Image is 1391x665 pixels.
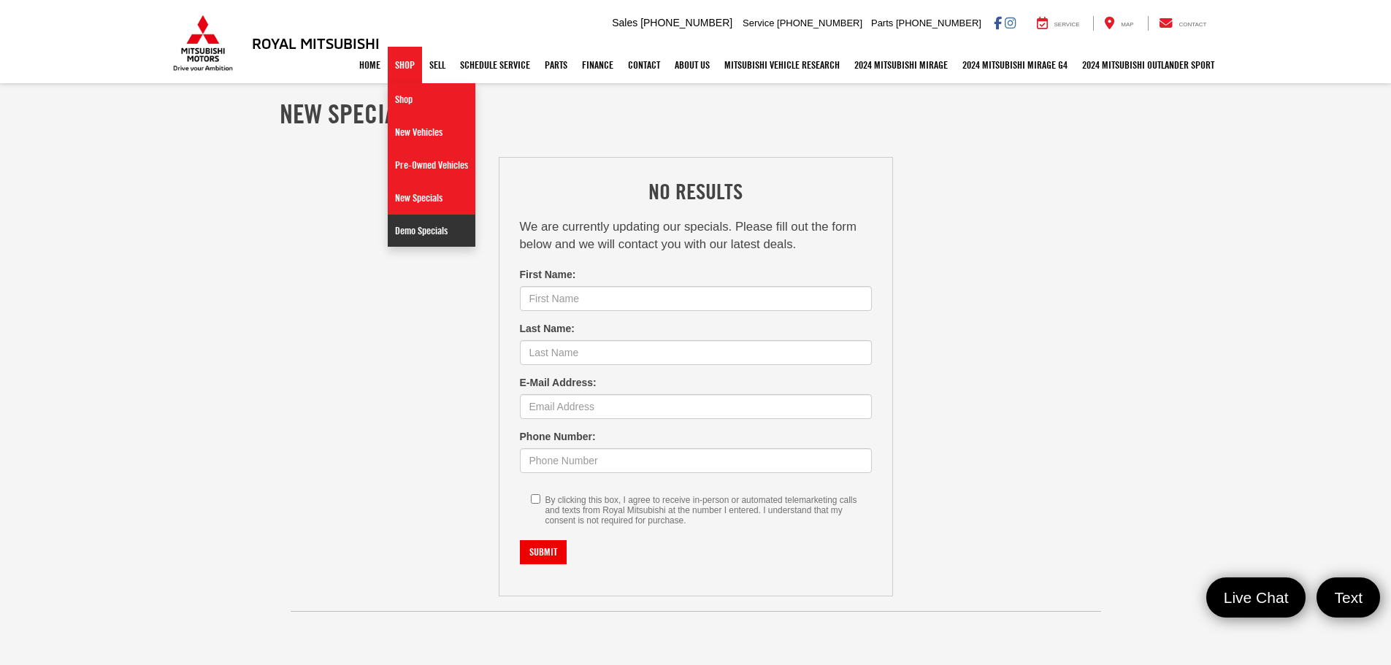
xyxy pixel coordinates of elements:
[1121,21,1133,28] span: Map
[612,17,637,28] span: Sales
[1179,21,1206,28] span: Contact
[640,17,732,28] span: [PHONE_NUMBER]
[743,18,774,28] span: Service
[520,218,872,253] p: We are currently updating our specials. Please fill out the form below and we will contact you wi...
[388,182,475,215] a: New Specials
[1216,588,1296,607] span: Live Chat
[1206,577,1306,618] a: Live Chat
[777,18,862,28] span: [PHONE_NUMBER]
[388,215,475,247] a: Demo Specials
[388,149,475,182] a: Pre-Owned Vehicles
[871,18,893,28] span: Parts
[520,394,872,419] input: Email Address
[453,47,537,83] a: Schedule Service: Opens in a new tab
[621,47,667,83] a: Contact
[388,116,475,149] a: New Vehicles
[1054,21,1080,28] span: Service
[537,47,575,83] a: Parts: Opens in a new tab
[1026,16,1091,31] a: Service
[520,448,872,473] input: Phone Number
[575,47,621,83] a: Finance
[170,15,236,72] img: Mitsubishi
[1327,588,1370,607] span: Text
[422,47,453,83] a: Sell
[545,495,861,526] small: By clicking this box, I agree to receive in-person or automated telemarketing calls and texts fro...
[1005,17,1016,28] a: Instagram: Click to visit our Instagram page
[667,47,717,83] a: About Us
[896,18,981,28] span: [PHONE_NUMBER]
[520,180,872,211] h2: No Results
[1093,16,1144,31] a: Map
[352,47,388,83] a: Home
[717,47,847,83] a: Mitsubishi Vehicle Research
[252,35,380,51] h3: Royal Mitsubishi
[1148,16,1218,31] a: Contact
[1075,47,1222,83] a: 2024 Mitsubishi Outlander SPORT
[520,376,597,391] label: E-Mail Address:
[520,540,567,565] input: Submit
[520,430,596,445] label: Phone Number:
[531,494,540,504] input: By clicking this box, I agree to receive in-person or automated telemarketing calls and texts fro...
[955,47,1075,83] a: 2024 Mitsubishi Mirage G4
[847,47,955,83] a: 2024 Mitsubishi Mirage
[520,268,576,282] label: First Name:
[520,340,872,365] input: Last Name
[280,99,1112,128] h1: New Specials
[388,47,422,83] a: Shop
[520,286,872,311] input: First Name
[388,83,475,116] a: Shop
[1317,577,1380,618] a: Text
[994,17,1002,28] a: Facebook: Click to visit our Facebook page
[520,322,575,337] label: Last Name:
